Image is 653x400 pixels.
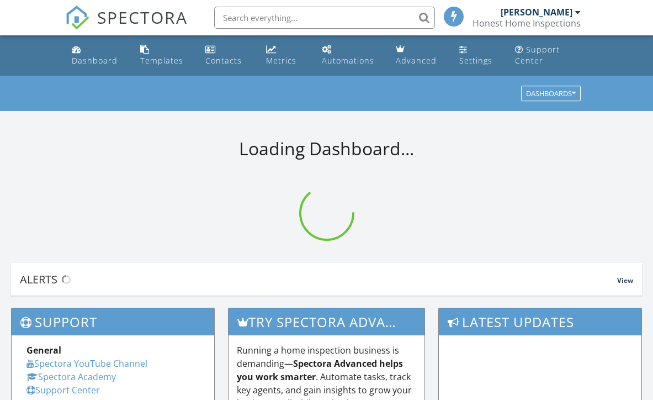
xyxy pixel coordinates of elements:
strong: Spectora Advanced helps you work smarter [237,357,403,383]
input: Search everything... [214,7,435,29]
div: [PERSON_NAME] [501,7,572,18]
a: Automations (Basic) [317,40,383,71]
a: Spectora YouTube Channel [26,357,147,370]
div: Templates [140,55,183,66]
div: Contacts [205,55,242,66]
a: Support Center [26,384,100,396]
a: Contacts [201,40,253,71]
h3: Try spectora advanced [DATE] [229,308,424,335]
div: Alerts [20,272,617,287]
div: Automations [322,55,374,66]
a: Settings [455,40,502,71]
div: Advanced [396,55,437,66]
div: Dashboards [526,90,576,98]
h3: Support [12,308,214,335]
img: The Best Home Inspection Software - Spectora [65,6,89,30]
div: Support Center [515,44,560,66]
a: Templates [136,40,193,71]
span: SPECTORA [97,6,188,29]
a: Support Center [511,40,586,71]
strong: General [26,344,61,356]
a: Spectora Academy [26,371,116,383]
div: Settings [459,55,492,66]
a: SPECTORA [65,15,188,38]
a: Dashboard [67,40,126,71]
div: Honest Home Inspections [473,18,581,29]
div: Metrics [266,55,296,66]
a: Advanced [391,40,445,71]
button: Dashboards [521,86,581,102]
h3: Latest Updates [439,308,641,335]
span: View [617,276,633,285]
a: Metrics [262,40,308,71]
div: Dashboard [72,55,118,66]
